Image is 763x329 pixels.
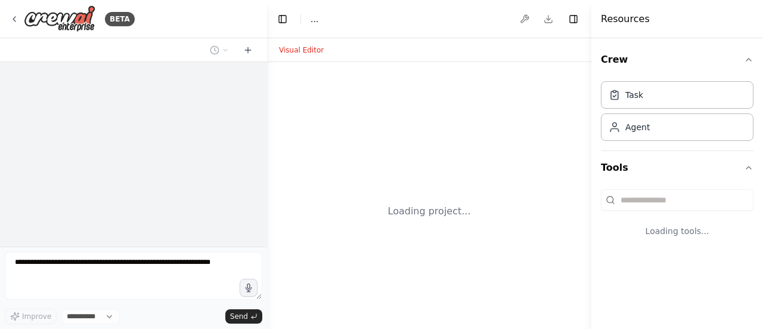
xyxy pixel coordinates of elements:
span: ... [311,13,318,25]
span: Improve [22,312,51,321]
button: Improve [5,309,57,324]
nav: breadcrumb [311,13,318,25]
button: Visual Editor [272,43,331,57]
div: Tools [601,185,753,256]
div: Loading project... [388,204,471,219]
div: Loading tools... [601,216,753,247]
button: Tools [601,151,753,185]
div: Task [625,89,643,101]
button: Crew [601,43,753,76]
div: BETA [105,12,135,26]
img: Logo [24,5,95,32]
div: Crew [601,76,753,150]
button: Switch to previous chat [205,43,234,57]
button: Start a new chat [238,43,258,57]
button: Hide left sidebar [274,11,291,27]
button: Send [225,309,262,324]
button: Hide right sidebar [565,11,582,27]
span: Send [230,312,248,321]
h4: Resources [601,12,650,26]
div: Agent [625,121,650,133]
button: Click to speak your automation idea [240,279,258,297]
